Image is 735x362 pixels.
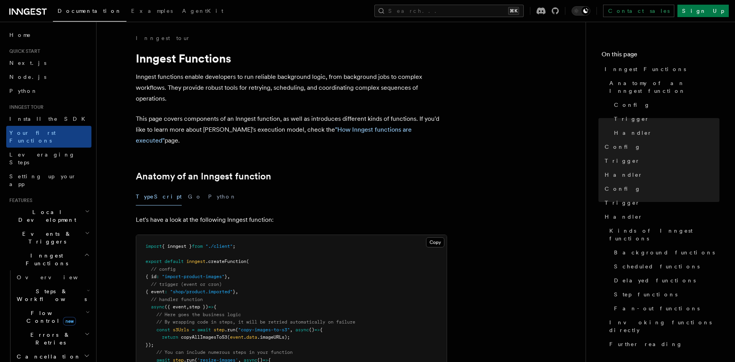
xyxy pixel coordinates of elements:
[151,304,165,310] span: async
[192,327,195,332] span: =
[156,350,293,355] span: // You can include numerous steps in your function
[14,306,91,328] button: Flow Controlnew
[614,291,677,298] span: Step functions
[602,50,719,62] h4: On this page
[14,309,86,325] span: Flow Control
[9,31,31,39] span: Home
[156,274,159,279] span: :
[602,154,719,168] a: Trigger
[14,270,91,284] a: Overview
[309,327,314,332] span: ()
[53,2,126,22] a: Documentation
[6,249,91,270] button: Inngest Functions
[182,8,223,14] span: AgentKit
[197,327,211,332] span: await
[14,284,91,306] button: Steps & Workflows
[6,197,32,204] span: Features
[9,173,76,187] span: Setting up your app
[63,317,76,325] span: new
[162,274,225,279] span: "import-product-images"
[58,8,122,14] span: Documentation
[606,76,719,98] a: Anatomy of an Inngest function
[606,315,719,337] a: Invoking functions directly
[151,297,203,302] span: // handler function
[151,266,175,272] span: // config
[605,185,641,193] span: Config
[290,327,293,332] span: ,
[6,169,91,191] a: Setting up your app
[606,224,719,245] a: Kinds of Inngest functions
[6,104,44,110] span: Inngest tour
[136,113,447,146] p: This page covers components of an Inngest function, as well as introduces different kinds of func...
[6,252,84,267] span: Inngest Functions
[131,8,173,14] span: Examples
[227,334,230,340] span: (
[208,188,237,205] button: Python
[605,157,640,165] span: Trigger
[146,244,162,249] span: import
[426,237,444,247] button: Copy
[6,28,91,42] a: Home
[188,188,202,205] button: Go
[9,88,38,94] span: Python
[6,126,91,148] a: Your first Functions
[227,274,230,279] span: ,
[508,7,519,15] kbd: ⌘K
[246,259,249,264] span: (
[146,259,162,264] span: export
[614,115,649,123] span: Trigger
[602,182,719,196] a: Config
[6,84,91,98] a: Python
[603,5,674,17] a: Contact sales
[614,277,696,284] span: Delayed functions
[609,340,682,348] span: Further reading
[295,327,309,332] span: async
[165,304,186,310] span: ({ event
[146,342,154,348] span: });
[605,171,643,179] span: Handler
[235,289,238,294] span: ,
[136,214,447,225] p: Let's have a look at the following Inngest function:
[6,227,91,249] button: Events & Triggers
[17,274,97,280] span: Overview
[233,244,235,249] span: ;
[6,148,91,169] a: Leveraging Steps
[9,116,90,122] span: Install the SDK
[162,334,178,340] span: return
[225,274,227,279] span: }
[230,334,244,340] span: event
[609,79,719,95] span: Anatomy of an Inngest function
[314,327,320,332] span: =>
[611,126,719,140] a: Handler
[235,327,238,332] span: (
[156,312,241,317] span: // Here goes the business logic
[6,205,91,227] button: Local Development
[225,327,235,332] span: .run
[611,98,719,112] a: Config
[214,304,216,310] span: {
[611,273,719,287] a: Delayed functions
[205,259,246,264] span: .createFunction
[605,65,686,73] span: Inngest Functions
[6,70,91,84] a: Node.js
[606,337,719,351] a: Further reading
[14,331,84,346] span: Errors & Retries
[6,48,40,54] span: Quick start
[9,151,75,165] span: Leveraging Steps
[186,259,205,264] span: inngest
[136,171,271,182] a: Anatomy of an Inngest function
[614,305,700,312] span: Fan-out functions
[609,318,719,334] span: Invoking functions directly
[374,5,524,17] button: Search...⌘K
[136,71,447,104] p: Inngest functions enable developers to run reliable background logic, from background jobs to com...
[208,304,214,310] span: =>
[246,334,257,340] span: data
[602,140,719,154] a: Config
[151,282,222,287] span: // trigger (event or cron)
[257,334,290,340] span: .imageURLs);
[6,208,85,224] span: Local Development
[146,289,165,294] span: { event
[205,244,233,249] span: "./client"
[6,230,85,245] span: Events & Triggers
[244,334,246,340] span: .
